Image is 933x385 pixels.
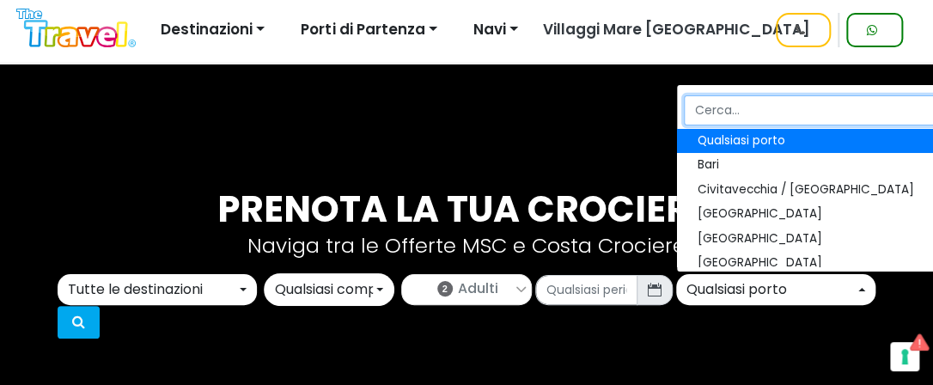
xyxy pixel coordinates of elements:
h3: Prenota la tua crociera [67,188,866,231]
button: Qualsiasi porto [676,274,875,305]
button: Qualsiasi compagnia [264,273,394,306]
img: Logo The Travel [16,9,136,47]
span: Civitavecchia / [GEOGRAPHIC_DATA] [698,181,914,199]
button: Navi [462,13,529,47]
p: Naviga tra le Offerte MSC e Costa Crociere [67,231,866,260]
button: Tutte le destinazioni [58,274,257,305]
div: Qualsiasi porto [686,279,855,300]
span: [GEOGRAPHIC_DATA] [698,254,822,272]
input: Qualsiasi periodo [535,275,637,305]
button: Porti di Partenza [290,13,448,47]
span: 2 [437,281,453,296]
span: Qualsiasi porto [698,132,785,150]
span: Villaggi Mare [GEOGRAPHIC_DATA] [543,19,810,40]
button: Destinazioni [149,13,276,47]
span: Adulti [458,278,498,299]
a: 2Adulti [402,275,531,299]
span: [GEOGRAPHIC_DATA] [698,230,822,247]
a: Villaggi Mare [GEOGRAPHIC_DATA] [529,19,810,41]
div: Tutte le destinazioni [68,279,236,300]
span: [GEOGRAPHIC_DATA] [698,206,822,223]
div: Qualsiasi compagnia [275,279,373,300]
span: Bari [698,157,719,174]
